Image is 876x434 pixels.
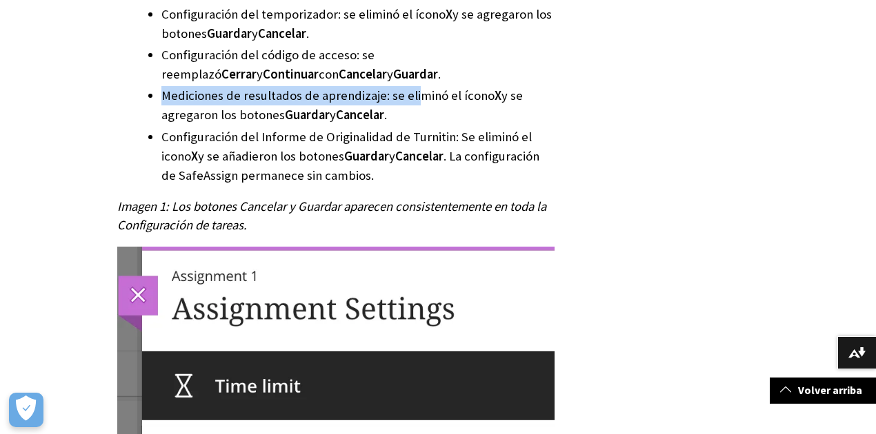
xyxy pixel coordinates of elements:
font: Cancelar [395,148,444,164]
font: y [389,148,395,164]
font: . La configuración de SafeAssign permanece sin cambios. [161,148,539,183]
font: . [306,25,309,41]
font: Cerrar [221,66,257,82]
font: Guardar [344,148,389,164]
a: Volver arriba [770,378,876,403]
font: Guardar [285,107,330,123]
font: Cancelar [258,25,306,41]
font: X [495,87,501,103]
font: Configuración del código de acceso: se reemplazó [161,47,375,82]
font: . [384,107,387,123]
font: X [191,148,198,164]
font: y [330,107,336,123]
font: Configuración del Informe de Originalidad de Turnitin: Se eliminó el icono [161,129,532,164]
button: Abrir preferencias [9,393,43,427]
font: Cancelar [336,107,384,123]
font: Guardar [393,66,438,82]
font: y se añadieron los botones [198,148,344,164]
font: Mediciones de resultados de aprendizaje: se eliminó el ícono [161,87,495,103]
font: Configuración del temporizador: se eliminó el ícono [161,6,446,22]
font: y [257,66,263,82]
font: Imagen 1: Los botones Cancelar y Guardar aparecen consistentemente en toda la Configuración de ta... [117,198,546,232]
font: con [319,66,339,82]
font: X [446,6,452,22]
font: Cancelar [339,66,387,82]
font: Volver arriba [798,383,862,397]
font: y [252,25,258,41]
font: Guardar [207,25,252,41]
font: y [387,66,393,82]
font: Continuar [263,66,319,82]
font: . [438,66,441,82]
